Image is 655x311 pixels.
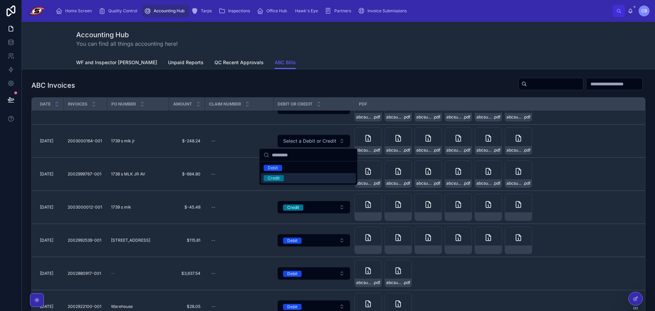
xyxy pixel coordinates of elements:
span: .pdf [523,147,530,153]
span: .pdf [433,181,440,186]
button: Select Button [278,135,350,147]
span: Amount [173,101,192,107]
a: WF and Inspector [PERSON_NAME] [76,56,157,70]
span: [DATE] [40,271,53,276]
span: abcsupply_2105533-0001_20250919_31282996_14615739344_page2-2 [386,181,403,186]
a: Quality Control [97,5,142,17]
span: Quality Control [108,8,137,14]
span: abcsupply_2105533-0001_20250919_31282996_14615739344_page4-4 [446,114,463,120]
span: .pdf [463,147,470,153]
span: $28.05 [173,304,200,309]
span: abcsupply_2105533-0001_20250919_31282996_14615739344_page3-3 [416,114,433,120]
div: -- [211,304,215,309]
div: -- [211,238,215,243]
span: 2002880917-001 [68,271,101,276]
a: ABC Bills [275,56,296,69]
a: Office Hub [255,5,292,17]
div: Debit [268,165,278,171]
div: -- [211,171,215,177]
span: Hawk's Eye [295,8,318,14]
div: scrollable content [51,3,613,18]
span: abcsupply_2105533-0001_20250919_31282996_14615739344_page4-4 [446,147,463,153]
h1: ABC Invoices [31,81,75,90]
span: .pdf [523,114,530,120]
span: abcsupply_2105533-0001_20250919_31282996_14615739344_page1-1 [356,114,373,120]
button: Select Button [278,201,350,213]
span: 2002992539-001 [68,238,101,243]
span: 2003000164-001 [68,138,102,144]
div: -- [211,138,215,144]
span: .pdf [373,147,380,153]
span: Warehouse [111,304,133,309]
span: $115.81 [173,238,200,243]
span: abcsupply_2105533-0001_20250919_31282996_14615739344_page3-3 [416,181,433,186]
span: Inspections [228,8,250,14]
span: Home Screen [65,8,92,14]
span: WF and Inspector [PERSON_NAME] [76,59,157,66]
span: .pdf [433,147,440,153]
span: .pdf [403,280,410,285]
span: -- [111,271,115,276]
span: 1739 s mlk jr [111,138,135,144]
span: Date [40,101,51,107]
span: .pdf [403,181,410,186]
a: Home Screen [54,5,97,17]
span: PO Number [111,101,136,107]
span: [DATE] [40,171,53,177]
span: $-684.80 [173,171,200,177]
span: [DATE] [40,138,53,144]
div: -- [211,271,215,276]
span: Claim Number [209,101,241,107]
span: $3,637.54 [173,271,200,276]
span: $-45.48 [173,204,200,210]
span: Invoices [68,101,87,107]
span: Tarps [201,8,212,14]
div: Credit [287,204,299,211]
a: QC Recent Approvals [214,56,264,70]
span: You can find all things accounting here! [76,40,178,48]
span: QC Recent Approvals [214,59,264,66]
div: Suggestions [260,161,357,185]
a: Accounting Hub [142,5,189,17]
a: Hawk's Eye [292,5,323,17]
span: .pdf [433,114,440,120]
span: abcsupply_2105533-0001_20250919_31282996_14615739344_page5-5 [476,147,493,153]
span: abcsupply_2105533-0001_20250916_31270886_14607504898_page1-1 [356,280,373,285]
span: abcsupply_2105533-0001_20250919_31282996_14615739344_page1-1 [356,181,373,186]
span: [DATE] [40,204,53,210]
span: .pdf [403,114,410,120]
span: Partners [334,8,351,14]
span: .pdf [493,181,500,186]
span: abcsupply_2105533-0001_20250919_31282996_14615739344_page3-3 [416,147,433,153]
img: App logo [27,5,45,16]
span: abcsupply_2105533-0001_20250919_31282996_14615739344_page1-1 [356,147,373,153]
span: [DATE] [40,238,53,243]
span: abcsupply_2105533-0001_20250919_31282996_14615739344_page6-6 [506,181,523,186]
button: Select Button [278,234,350,246]
span: .pdf [463,114,470,120]
span: [STREET_ADDRESS] [111,238,150,243]
div: Credit [268,175,280,181]
span: .pdf [403,147,410,153]
span: .pdf [373,280,380,285]
span: .pdf [463,181,470,186]
div: Debit [287,238,297,244]
span: .pdf [373,114,380,120]
span: 2002999767-001 [68,171,101,177]
div: -- [211,204,215,210]
span: .pdf [493,147,500,153]
span: 2003000012-001 [68,204,102,210]
div: Debit [287,304,297,310]
span: 1739 s mlk [111,204,131,210]
h1: Accounting Hub [76,30,178,40]
span: CB [641,8,647,14]
span: Debit or Credit [278,101,312,107]
span: Invoice Submissions [367,8,407,14]
span: Office Hub [266,8,287,14]
button: Select Button [278,267,350,280]
span: .pdf [373,181,380,186]
span: abcsupply_2105533-0001_20250919_31282996_14615739344_page2-2 [386,147,403,153]
span: PDF [359,101,367,107]
a: Partners [323,5,356,17]
span: 2002922100-001 [68,304,101,309]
